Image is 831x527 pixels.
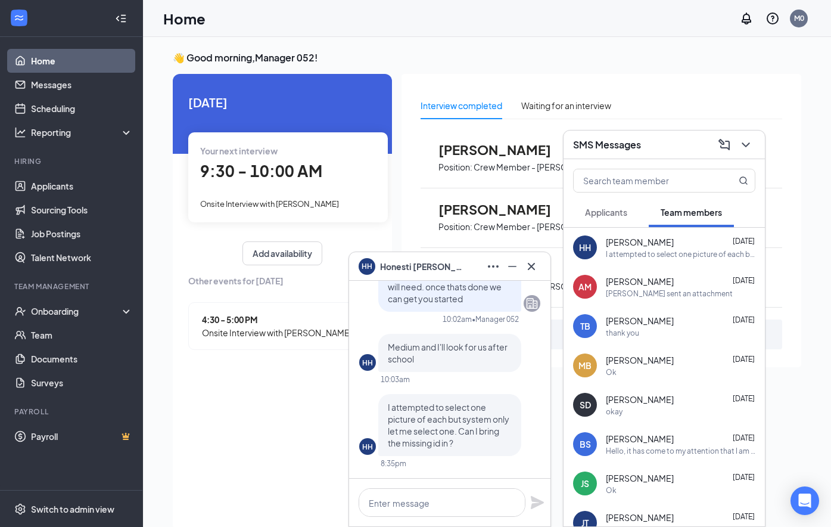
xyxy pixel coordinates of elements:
a: Surveys [31,371,133,395]
a: Talent Network [31,246,133,269]
input: Search team member [574,169,715,192]
div: HH [579,241,591,253]
span: [PERSON_NAME] [606,433,674,445]
span: [PERSON_NAME] [606,472,674,484]
a: Messages [31,73,133,97]
div: 10:02am [443,314,472,324]
svg: UserCheck [14,305,26,317]
span: I attempted to select one picture of each but system only let me select one. Can I bring the miss... [388,402,509,448]
svg: Plane [530,495,544,510]
svg: QuestionInfo [765,11,780,26]
a: Job Postings [31,222,133,246]
span: [DATE] [733,276,755,285]
a: PayrollCrown [31,424,133,448]
span: [DATE] [733,512,755,521]
button: Cross [522,257,541,276]
span: [PERSON_NAME] [606,315,674,327]
span: Onsite Interview with [PERSON_NAME] [202,326,352,339]
span: 4:30 - 5:00 PM [202,313,352,326]
a: Applicants [31,174,133,198]
button: ComposeMessage [715,135,734,154]
button: Minimize [503,257,522,276]
span: • Manager 052 [472,314,519,324]
button: Add availability [242,241,322,265]
div: Onboarding [31,305,123,317]
span: [PERSON_NAME] [606,236,674,248]
span: [PERSON_NAME] [606,354,674,366]
div: MB [578,359,592,371]
div: JS [581,478,589,489]
a: Home [31,49,133,73]
span: Honesti [PERSON_NAME] [380,260,463,273]
svg: Ellipses [486,259,500,274]
svg: Minimize [505,259,519,274]
span: Onsite Interview with [PERSON_NAME] [200,199,339,209]
a: Scheduling [31,97,133,120]
div: 8:35pm [381,458,406,469]
div: Hiring [14,156,130,166]
svg: Settings [14,503,26,515]
span: [PERSON_NAME] [606,393,674,405]
span: Medium and I'll look for us after school [388,342,508,364]
div: HH [362,442,373,452]
span: [DATE] [188,93,376,111]
div: BS [580,438,591,450]
a: Documents [31,347,133,371]
span: Team members [661,207,722,218]
div: Interview completed [421,99,502,112]
div: 10:03am [381,374,410,385]
div: AM [578,281,592,293]
span: [DATE] [733,394,755,403]
svg: ComposeMessage [717,138,732,152]
span: [DATE] [733,433,755,442]
svg: ChevronDown [739,138,753,152]
svg: Cross [524,259,539,274]
svg: MagnifyingGlass [739,176,748,185]
span: [PERSON_NAME] [438,201,569,217]
div: [PERSON_NAME] sent an attachment [606,289,733,299]
h1: Home [163,8,206,29]
svg: Analysis [14,126,26,138]
span: [DATE] [733,237,755,246]
div: Open Intercom Messenger [790,486,819,515]
div: Team Management [14,281,130,292]
div: Ok [606,485,617,495]
span: 9:30 - 10:00 AM [200,161,322,181]
div: HH [362,358,373,368]
span: [DATE] [733,473,755,482]
h3: SMS Messages [573,138,641,151]
div: TB [580,320,590,332]
div: SD [580,399,591,411]
span: Your next interview [200,145,278,156]
div: Ok [606,367,617,377]
svg: WorkstreamLogo [13,12,25,24]
div: Switch to admin view [31,503,114,515]
div: Hello, it has come to my attention that I am possibly sick. My symptoms are a sore throat and con... [606,446,755,456]
a: Team [31,323,133,347]
p: Crew Member - [PERSON_NAME]. [474,162,607,173]
p: Crew Member - [PERSON_NAME]. [474,221,607,232]
span: [PERSON_NAME] [606,511,674,523]
span: [PERSON_NAME] [438,142,569,157]
span: [PERSON_NAME] [606,275,674,287]
svg: Company [525,296,539,311]
div: Reporting [31,126,133,138]
svg: Notifications [739,11,754,26]
div: thank you [606,328,639,338]
div: M0 [794,13,804,23]
div: okay [606,407,623,417]
p: Position: [438,221,472,232]
span: [DATE] [733,355,755,364]
span: [DATE] [733,315,755,324]
button: Ellipses [484,257,503,276]
div: Waiting for an interview [521,99,611,112]
p: Position: [438,162,472,173]
div: I attempted to select one picture of each but system only let me select one. Can I bring the miss... [606,249,755,259]
a: Sourcing Tools [31,198,133,222]
svg: Collapse [115,13,127,24]
button: ChevronDown [736,135,755,154]
span: Applicants [585,207,627,218]
div: Payroll [14,407,130,417]
h3: 👋 Good morning, Manager 052 ! [173,51,801,64]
